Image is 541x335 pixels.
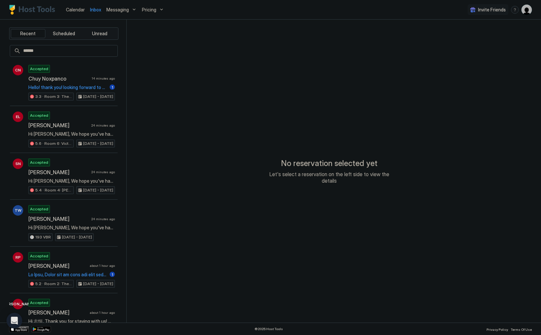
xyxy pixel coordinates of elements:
[30,160,48,165] span: Accepted
[92,76,115,81] span: 14 minutes ago
[82,29,117,38] button: Unread
[30,253,48,259] span: Accepted
[91,217,115,221] span: 24 minutes ago
[16,114,20,120] span: EL
[35,281,72,287] span: 5.2 · Room 2: The Barbican | Ground floor | [GEOGRAPHIC_DATA]
[142,7,156,13] span: Pricing
[66,6,85,13] a: Calendar
[9,27,118,40] div: tab-group
[7,313,22,328] div: Open Intercom Messenger
[15,161,21,167] span: SN
[66,7,85,12] span: Calendar
[15,207,22,213] span: TW
[521,5,532,15] div: User profile
[11,29,45,38] button: Recent
[35,187,72,193] span: 5.4 · Room 4: [PERSON_NAME][GEOGRAPHIC_DATA] | Large room | [PERSON_NAME]
[83,141,113,146] span: [DATE] - [DATE]
[91,123,115,128] span: 24 minutes ago
[35,94,72,99] span: 3.3 · Room 3: The V&A | Master bedroom | [GEOGRAPHIC_DATA]
[112,85,113,90] span: 1
[281,159,378,168] span: No reservation selected yet
[35,234,51,240] span: 193 VBR
[511,327,532,331] span: Terms Of Use
[15,67,21,73] span: CN
[90,6,101,13] a: Inbox
[255,327,283,331] span: © 2025 Host Tools
[28,225,115,231] span: Hi [PERSON_NAME], We hope you've had a wonderful time in [GEOGRAPHIC_DATA]! Just a quick reminder...
[28,84,107,90] span: Hello! thank you! looking forward to stay at your place. See you soon
[28,263,87,269] span: [PERSON_NAME]
[53,31,75,37] span: Scheduled
[9,326,29,332] a: App Store
[35,141,72,146] span: 5.6 · Room 6: Victoria Line | Loft room | [GEOGRAPHIC_DATA]
[30,300,48,306] span: Accepted
[47,29,81,38] button: Scheduled
[28,216,89,222] span: [PERSON_NAME]
[28,131,115,137] span: Hi [PERSON_NAME], We hope you've had a wonderful time in [GEOGRAPHIC_DATA]! Just a quick reminder...
[30,113,48,118] span: Accepted
[112,272,113,277] span: 1
[487,326,508,332] a: Privacy Policy
[91,170,115,174] span: 24 minutes ago
[28,75,89,82] span: Chuy Noxpanco
[62,234,92,240] span: [DATE] - [DATE]
[20,31,36,37] span: Recent
[30,66,48,72] span: Accepted
[28,169,89,175] span: [PERSON_NAME]
[28,309,87,316] span: [PERSON_NAME]
[83,94,113,99] span: [DATE] - [DATE]
[90,7,101,12] span: Inbox
[106,7,129,13] span: Messaging
[92,31,107,37] span: Unread
[264,171,394,184] span: Let's select a reservation on the left side to view the details
[28,178,115,184] span: Hi [PERSON_NAME], We hope you've had a wonderful time in [GEOGRAPHIC_DATA]! Just a quick reminder...
[21,45,117,56] input: Input Field
[15,254,21,260] span: RP
[9,5,58,15] a: Host Tools Logo
[28,122,89,129] span: [PERSON_NAME]
[90,264,115,268] span: about 1 hour ago
[31,326,51,332] a: Google Play Store
[83,281,113,287] span: [DATE] - [DATE]
[83,187,113,193] span: [DATE] - [DATE]
[511,6,519,14] div: menu
[511,326,532,332] a: Terms Of Use
[478,7,506,13] span: Invite Friends
[28,272,107,278] span: Lo Ipsu, Dolor sit am cons adi elit seddoei! Te'in utlabor et dolo mag al Enimad. Mi veni qui nos...
[28,318,115,324] span: Hi 志恒, Thank you for staying with us! We've just left you a 5-star review, it's a pleasure hostin...
[2,301,34,307] span: [PERSON_NAME]
[487,327,508,331] span: Privacy Policy
[90,311,115,315] span: about 1 hour ago
[30,206,48,212] span: Accepted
